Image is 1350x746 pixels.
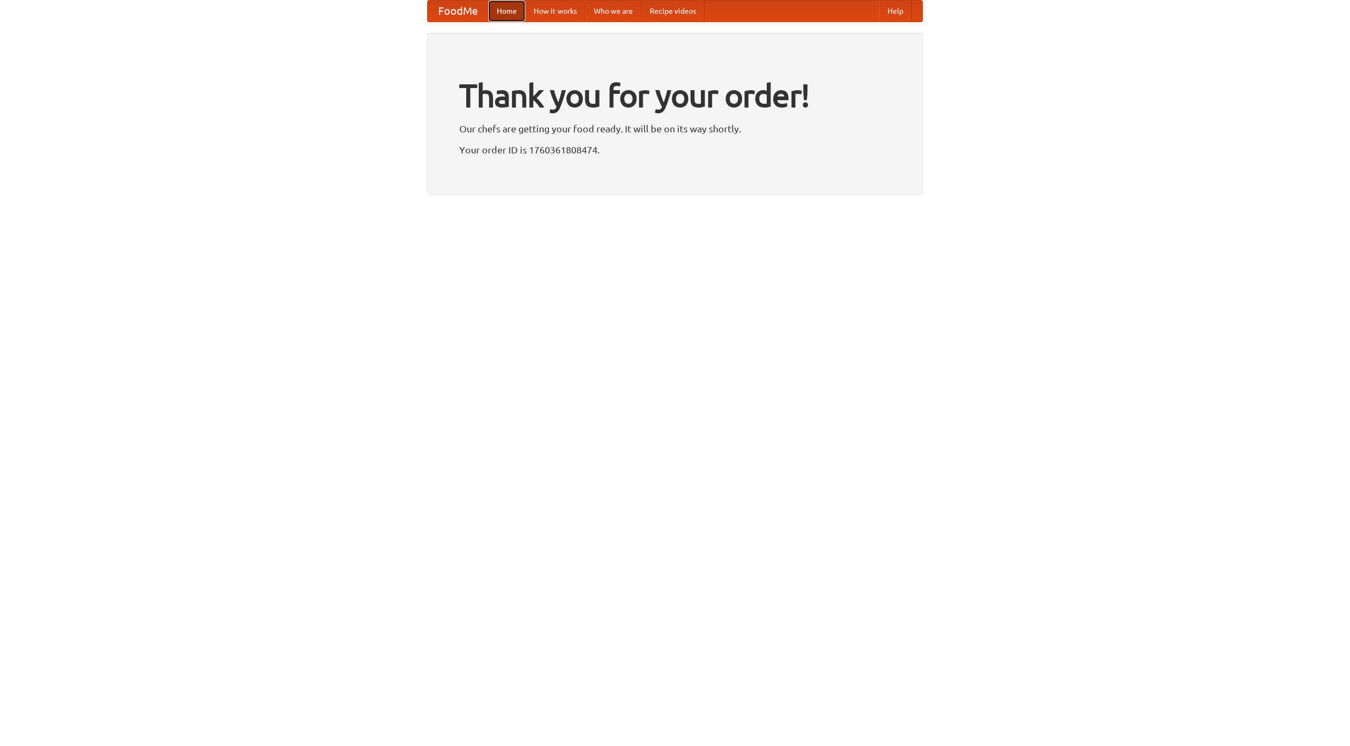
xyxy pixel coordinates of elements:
[488,1,525,22] a: Home
[459,121,891,137] p: Our chefs are getting your food ready. It will be on its way shortly.
[641,1,705,22] a: Recipe videos
[459,70,891,121] h1: Thank you for your order!
[525,1,585,22] a: How it works
[585,1,641,22] a: Who we are
[428,1,488,22] a: FoodMe
[459,142,891,158] p: Your order ID is 1760361808474.
[879,1,912,22] a: Help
